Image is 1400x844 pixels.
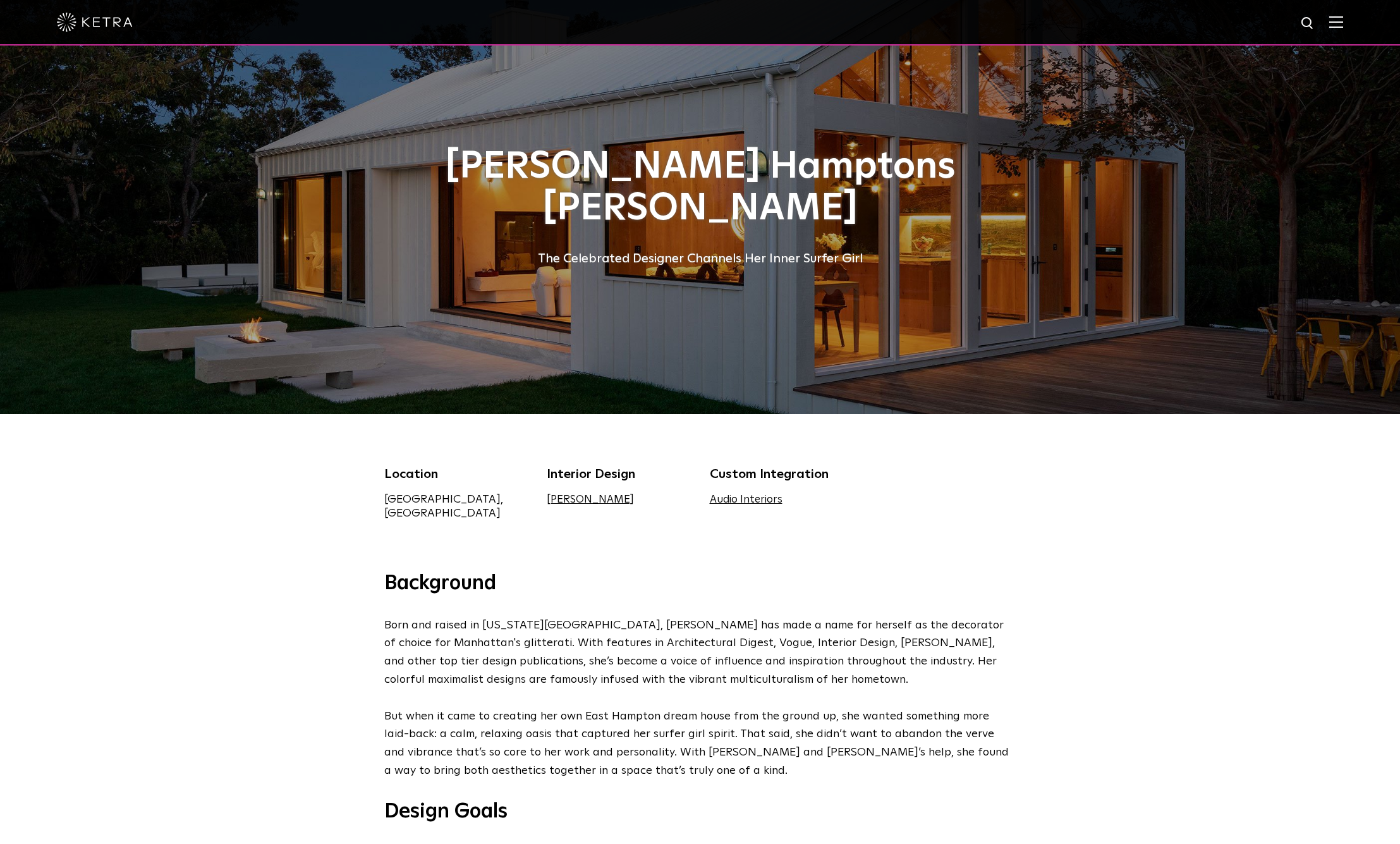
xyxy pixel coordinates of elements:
[710,465,854,484] div: Custom Integration
[384,492,528,520] div: [GEOGRAPHIC_DATA], [GEOGRAPHIC_DATA]
[547,494,634,505] a: [PERSON_NAME]
[384,799,1016,826] h3: Design Goals
[1329,16,1343,28] img: Hamburger%20Nav.svg
[384,571,1016,597] h3: Background
[384,465,528,484] div: Location
[384,616,1010,780] p: Born and raised in [US_STATE][GEOGRAPHIC_DATA], [PERSON_NAME] has made a name for herself as the ...
[384,146,1016,229] h1: [PERSON_NAME] Hamptons [PERSON_NAME]
[1300,16,1316,32] img: search icon
[547,465,691,484] div: Interior Design
[710,494,782,505] a: Audio Interiors
[384,248,1016,269] div: The Celebrated Designer Channels Her Inner Surfer Girl
[57,13,133,32] img: ketra-logo-2019-white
